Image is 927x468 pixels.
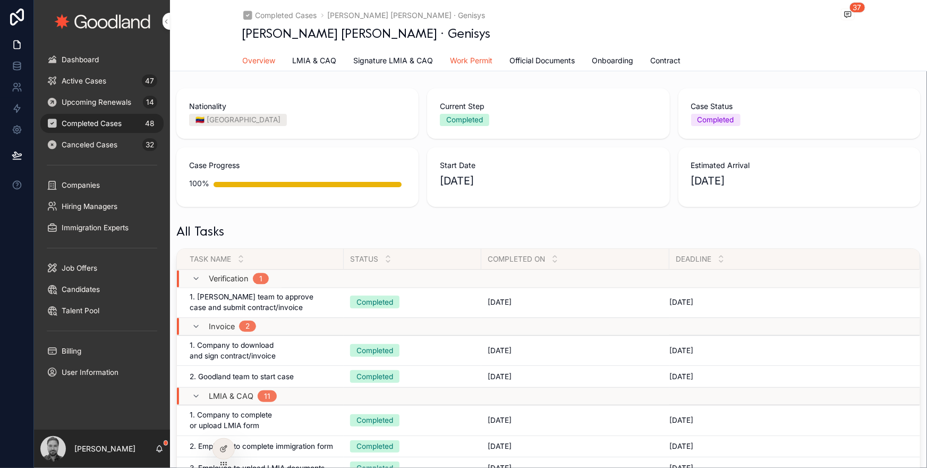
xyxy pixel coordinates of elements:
div: 14 [143,96,157,108]
span: Official Documents [510,55,575,66]
span: Overview [243,55,276,66]
a: Active Cases47 [40,71,164,90]
span: LMIA & CAQ [209,391,253,401]
div: Completed [698,114,734,125]
div: 11 [264,391,270,401]
div: Completed [446,114,483,125]
h4: [DATE] [488,441,663,452]
span: Start Date [440,160,657,171]
h4: 2. Goodland team to start case [190,371,337,382]
p: [PERSON_NAME] [74,444,135,454]
span: Candidates [62,285,100,294]
span: Task Name [190,254,231,264]
a: User Information [40,363,164,382]
div: 32 [142,138,157,151]
span: Status [350,254,378,264]
a: Onboarding [592,51,634,72]
span: Billing [62,346,81,356]
span: Onboarding [592,55,634,66]
div: 47 [142,74,157,87]
a: Candidates [40,280,164,299]
span: Contract [651,55,681,66]
button: 37 [841,9,855,22]
a: Hiring Managers [40,197,164,216]
a: Completed Cases48 [40,114,164,133]
span: LMIA & CAQ [293,55,337,66]
span: Case Status [691,101,908,112]
span: Verification [209,274,249,284]
span: Work Permit [450,55,493,66]
div: 100% [189,173,209,194]
h4: [DATE] [669,371,907,382]
a: Signature LMIA & CAQ [354,51,433,72]
span: Completed Cases [62,119,122,128]
h4: [DATE] [488,297,663,307]
div: 2 [245,321,250,331]
span: Estimated Arrival [691,160,908,171]
span: Immigration Experts [62,223,129,232]
span: Nationality [189,101,406,112]
a: Immigration Experts [40,218,164,237]
span: Talent Pool [62,306,99,315]
img: App logo [54,14,150,29]
span: Canceled Cases [62,140,117,149]
a: Upcoming Renewals14 [40,93,164,112]
span: Current Step [440,101,657,112]
span: User Information [62,367,118,377]
span: Completed Cases [256,10,317,21]
h4: [DATE] [488,415,663,425]
span: Job Offers [62,263,97,273]
h4: [DATE] [669,415,907,425]
a: Work Permit [450,51,493,72]
h4: [DATE] [488,371,663,382]
a: Talent Pool [40,301,164,320]
div: Completed [356,297,393,307]
h4: [DATE] [488,345,663,356]
span: Completed On [488,254,545,264]
a: Completed Cases [243,10,317,21]
div: 1 [259,274,262,283]
a: Dashboard [40,50,164,69]
a: Job Offers [40,258,164,278]
h4: [DATE] [669,441,907,452]
a: Overview [243,51,276,71]
div: Completed [356,441,393,452]
div: scrollable content [34,43,170,396]
a: Official Documents [510,51,575,72]
div: Completed [356,415,393,425]
a: Billing [40,341,164,361]
span: Invoice [209,321,235,331]
span: Signature LMIA & CAQ [354,55,433,66]
h4: [DATE] [669,345,907,356]
h4: 1. Company to download and sign contract/invoice [190,340,337,362]
div: Completed [356,345,393,356]
h4: 1. Company to complete or upload LMIA form [190,410,337,431]
h1: [PERSON_NAME] [PERSON_NAME] · Genisys [243,26,491,44]
h4: 2. Employee to complete immigration form [190,441,337,452]
div: 48 [142,117,157,130]
h1: All Tasks [176,224,224,242]
span: Deadline [676,254,711,264]
h3: [DATE] [440,173,657,189]
a: [PERSON_NAME] [PERSON_NAME] · Genisys [328,10,486,21]
h4: 1. [PERSON_NAME] team to approve case and submit contract/invoice [190,291,337,313]
div: 🇻🇪 [GEOGRAPHIC_DATA] [195,114,280,125]
a: Canceled Cases32 [40,135,164,154]
h3: [DATE] [691,173,908,189]
a: Contract [651,51,681,72]
span: Case Progress [189,160,406,171]
h4: [DATE] [669,297,907,307]
a: LMIA & CAQ [293,51,337,72]
span: Dashboard [62,55,99,64]
span: Hiring Managers [62,202,117,211]
a: Companies [40,175,164,195]
span: Upcoming Renewals [62,97,131,107]
span: Companies [62,180,100,190]
div: Completed [356,371,393,382]
span: 37 [849,2,865,13]
span: Active Cases [62,76,106,86]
